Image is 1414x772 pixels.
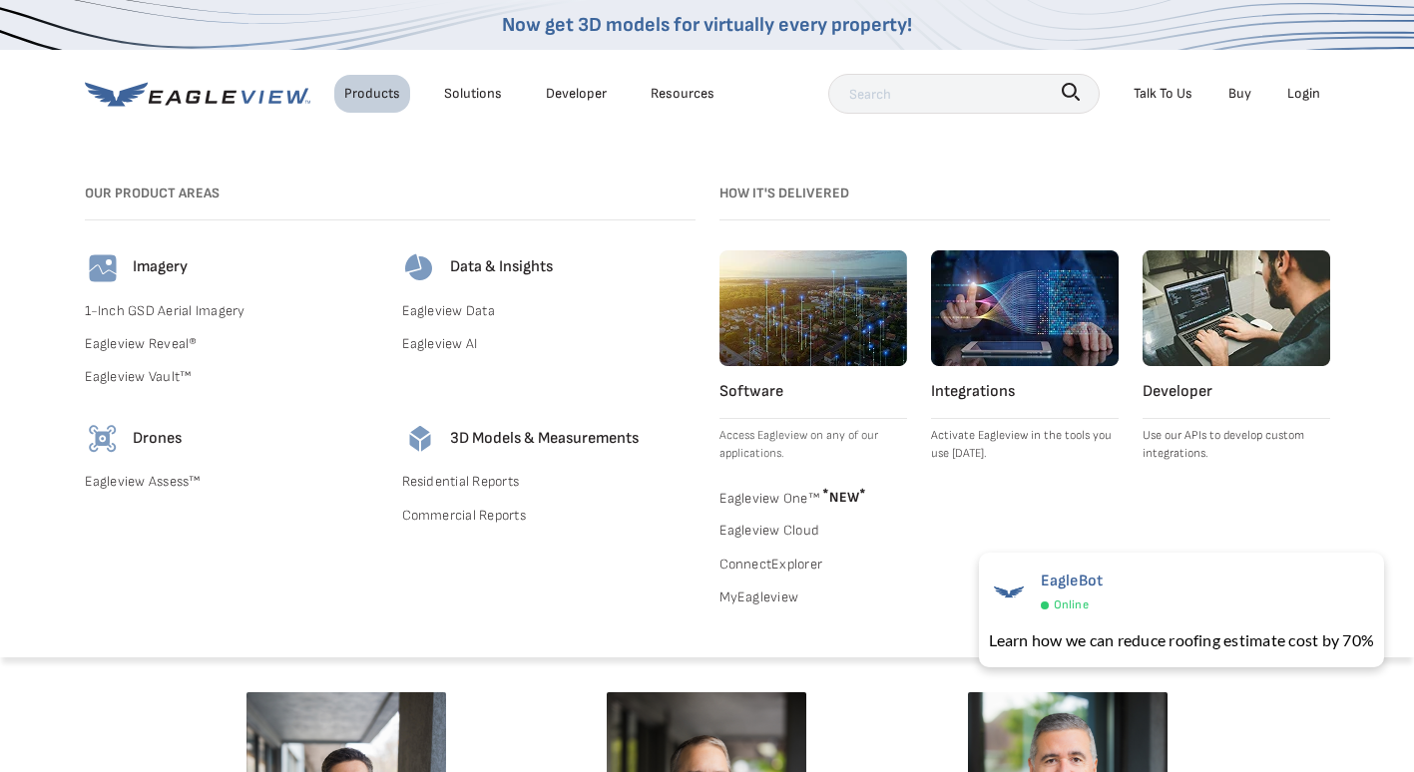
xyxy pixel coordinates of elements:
img: 3d-models-icon.svg [402,421,438,457]
a: Eagleview Vault™ [85,364,378,389]
a: Eagleview One™ *NEW* [719,479,907,511]
img: integrations.webp [931,250,1119,366]
div: Learn how we can reduce roofing estimate cost by 70% [989,628,1374,652]
h3: How it's Delivered [719,186,1330,202]
span: Online [1054,594,1089,616]
p: Access Eagleview on any of our applications. [719,427,907,463]
span: NEW [819,489,866,506]
img: drones-icon.svg [85,421,121,457]
a: Developer Use our APIs to develop custom integrations. [1143,250,1330,463]
a: Now get 3D models for virtually every property! [502,13,912,37]
span: EagleBot [1041,572,1104,590]
a: 1-Inch GSD Aerial Imagery [85,298,378,323]
a: Buy [1228,81,1251,106]
h4: Software [719,382,907,403]
a: Eagleview Reveal® [85,331,378,356]
a: Eagleview Cloud [719,518,907,543]
a: Developer [546,81,607,106]
h4: Data & Insights [450,257,553,278]
p: Activate Eagleview in the tools you use [DATE]. [931,427,1119,463]
img: developer.webp [1143,250,1330,366]
h4: Developer [1143,382,1330,403]
h4: Imagery [133,257,188,278]
div: Login [1287,81,1320,106]
a: Eagleview Assess™ [85,469,378,494]
a: Residential Reports [402,469,696,494]
p: Use our APIs to develop custom integrations. [1143,427,1330,463]
a: MyEagleview [719,584,907,609]
img: EagleBot [989,572,1029,611]
div: Talk To Us [1134,81,1192,106]
img: software.webp [719,250,907,366]
div: Resources [651,81,714,106]
input: Search [828,74,1100,114]
h4: Integrations [931,382,1119,403]
h3: Our Product Areas [85,186,696,202]
img: data-icon.svg [402,250,438,286]
h4: Drones [133,429,182,450]
div: Solutions [444,81,502,106]
a: Eagleview AI [402,331,696,356]
div: Products [344,81,400,106]
a: Commercial Reports [402,503,696,528]
img: imagery-icon.svg [85,250,121,286]
a: Eagleview Data [402,298,696,323]
h4: 3D Models & Measurements [450,429,639,450]
a: Integrations Activate Eagleview in the tools you use [DATE]. [931,250,1119,463]
a: ConnectExplorer [719,552,907,577]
